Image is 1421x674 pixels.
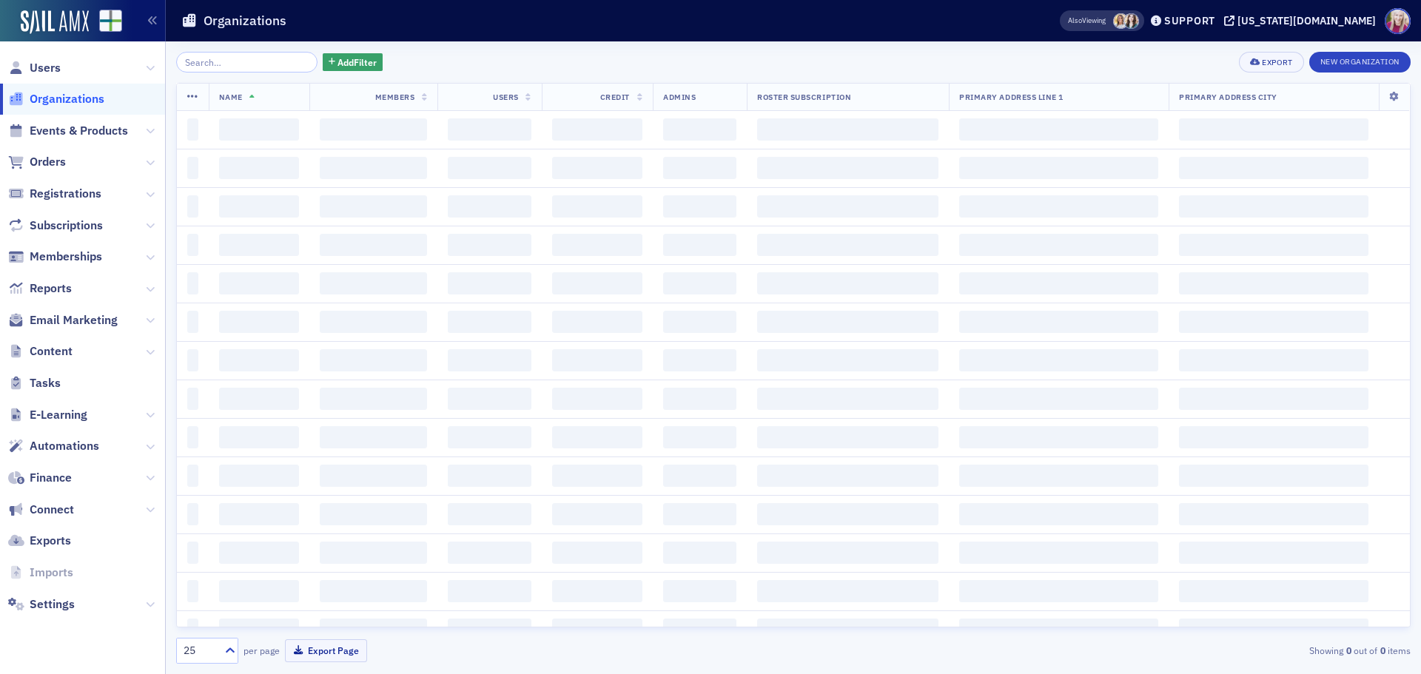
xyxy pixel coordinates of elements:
[285,639,367,662] button: Export Page
[959,426,1158,448] span: ‌
[187,311,198,333] span: ‌
[448,503,531,525] span: ‌
[663,234,736,256] span: ‌
[757,118,938,141] span: ‌
[552,349,642,371] span: ‌
[757,388,938,410] span: ‌
[552,195,642,218] span: ‌
[600,92,630,102] span: Credit
[8,470,72,486] a: Finance
[187,542,198,564] span: ‌
[448,619,531,641] span: ‌
[757,195,938,218] span: ‌
[8,280,72,297] a: Reports
[184,643,216,658] div: 25
[757,157,938,179] span: ‌
[757,349,938,371] span: ‌
[8,533,71,549] a: Exports
[187,388,198,410] span: ‌
[8,312,118,328] a: Email Marketing
[8,565,73,581] a: Imports
[1179,619,1368,641] span: ‌
[448,157,531,179] span: ‌
[8,123,128,139] a: Events & Products
[959,157,1158,179] span: ‌
[320,234,428,256] span: ‌
[959,311,1158,333] span: ‌
[552,272,642,294] span: ‌
[757,311,938,333] span: ‌
[1179,311,1368,333] span: ‌
[320,542,428,564] span: ‌
[663,118,736,141] span: ‌
[320,272,428,294] span: ‌
[1309,52,1411,73] button: New Organization
[552,542,642,564] span: ‌
[663,465,736,487] span: ‌
[320,118,428,141] span: ‌
[219,426,299,448] span: ‌
[757,542,938,564] span: ‌
[30,91,104,107] span: Organizations
[448,272,531,294] span: ‌
[320,157,428,179] span: ‌
[187,157,198,179] span: ‌
[448,388,531,410] span: ‌
[8,186,101,202] a: Registrations
[1179,234,1368,256] span: ‌
[320,195,428,218] span: ‌
[30,186,101,202] span: Registrations
[757,619,938,641] span: ‌
[552,580,642,602] span: ‌
[187,349,198,371] span: ‌
[959,234,1158,256] span: ‌
[1123,13,1139,29] span: Sarah Lowery
[30,502,74,518] span: Connect
[448,234,531,256] span: ‌
[30,596,75,613] span: Settings
[448,580,531,602] span: ‌
[757,234,938,256] span: ‌
[219,388,299,410] span: ‌
[320,619,428,641] span: ‌
[1179,388,1368,410] span: ‌
[552,234,642,256] span: ‌
[99,10,122,33] img: SailAMX
[8,249,102,265] a: Memberships
[30,375,61,391] span: Tasks
[757,92,851,102] span: Roster Subscription
[663,157,736,179] span: ‌
[89,10,122,35] a: View Homepage
[552,311,642,333] span: ‌
[959,580,1158,602] span: ‌
[663,503,736,525] span: ‌
[187,195,198,218] span: ‌
[8,60,61,76] a: Users
[663,272,736,294] span: ‌
[1179,92,1277,102] span: Primary Address City
[959,388,1158,410] span: ‌
[448,542,531,564] span: ‌
[320,503,428,525] span: ‌
[8,375,61,391] a: Tasks
[959,619,1158,641] span: ‌
[1179,118,1368,141] span: ‌
[1377,644,1388,657] strong: 0
[1179,272,1368,294] span: ‌
[959,118,1158,141] span: ‌
[448,465,531,487] span: ‌
[320,426,428,448] span: ‌
[959,465,1158,487] span: ‌
[8,91,104,107] a: Organizations
[219,234,299,256] span: ‌
[8,154,66,170] a: Orders
[1179,157,1368,179] span: ‌
[1068,16,1106,26] span: Viewing
[204,12,286,30] h1: Organizations
[375,92,415,102] span: Members
[1237,14,1376,27] div: [US_STATE][DOMAIN_NAME]
[448,311,531,333] span: ‌
[663,619,736,641] span: ‌
[243,644,280,657] label: per page
[959,349,1158,371] span: ‌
